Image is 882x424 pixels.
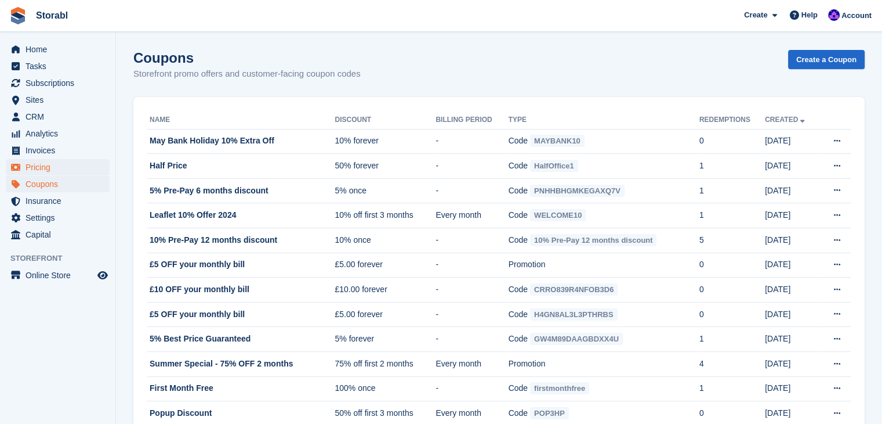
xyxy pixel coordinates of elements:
[530,209,586,221] span: WELCOME10
[765,116,807,124] a: Created
[133,67,361,81] p: Storefront promo offers and customer-facing coupon codes
[147,203,335,228] td: Leaflet 10% Offer 2024
[6,267,110,283] a: menu
[699,352,765,377] td: 4
[26,92,95,108] span: Sites
[765,302,819,327] td: [DATE]
[147,111,335,130] th: Name
[744,9,767,21] span: Create
[6,92,110,108] a: menu
[335,129,435,154] td: 10% forever
[9,7,27,24] img: stora-icon-8386f47178a22dfd0bd8f6a31ec36ba5ce8667c1dd55bd0f319d3a0aa187defe.svg
[26,109,95,125] span: CRM
[335,278,435,303] td: £10.00 forever
[530,135,585,147] span: MAYBANK10
[530,185,625,197] span: PNHHBHGMKEGAXQ7V
[6,109,110,125] a: menu
[6,142,110,159] a: menu
[509,228,699,253] td: Code
[435,278,508,303] td: -
[26,142,95,159] span: Invoices
[6,176,110,192] a: menu
[26,75,95,91] span: Subscriptions
[26,176,95,192] span: Coupons
[530,407,569,419] span: POP3HP
[699,111,765,130] th: Redemptions
[435,253,508,278] td: -
[6,75,110,91] a: menu
[147,327,335,352] td: 5% Best Price Guaranteed
[765,327,819,352] td: [DATE]
[6,193,110,209] a: menu
[147,129,335,154] td: May Bank Holiday 10% Extra Off
[530,160,578,172] span: HalfOffice1
[335,253,435,278] td: £5.00 forever
[147,278,335,303] td: £10 OFF your monthly bill
[765,178,819,203] td: [DATE]
[335,376,435,401] td: 100% once
[801,9,818,21] span: Help
[530,333,623,345] span: GW4M89DAAGBDXX4U
[435,178,508,203] td: -
[96,268,110,282] a: Preview store
[530,308,618,321] span: H4GN8AL3L3PTHRBS
[26,125,95,142] span: Analytics
[435,111,508,130] th: Billing Period
[335,178,435,203] td: 5% once
[335,302,435,327] td: £5.00 forever
[10,253,115,264] span: Storefront
[765,278,819,303] td: [DATE]
[699,228,765,253] td: 5
[699,278,765,303] td: 0
[147,154,335,179] td: Half Price
[147,228,335,253] td: 10% Pre-Pay 12 months discount
[509,154,699,179] td: Code
[6,227,110,243] a: menu
[435,302,508,327] td: -
[133,50,361,66] h1: Coupons
[6,58,110,74] a: menu
[6,41,110,58] a: menu
[509,178,699,203] td: Code
[435,154,508,179] td: -
[31,6,72,25] a: Storabl
[26,41,95,58] span: Home
[788,50,865,69] a: Create a Coupon
[147,178,335,203] td: 5% Pre-Pay 6 months discount
[828,9,840,21] img: Bailey Hunt
[765,352,819,377] td: [DATE]
[435,327,508,352] td: -
[26,159,95,175] span: Pricing
[509,253,699,278] td: Promotion
[6,210,110,226] a: menu
[335,352,435,377] td: 75% off first 2 months
[765,129,819,154] td: [DATE]
[765,203,819,228] td: [DATE]
[26,227,95,243] span: Capital
[335,228,435,253] td: 10% once
[509,352,699,377] td: Promotion
[335,111,435,130] th: Discount
[147,302,335,327] td: £5 OFF your monthly bill
[699,327,765,352] td: 1
[6,159,110,175] a: menu
[435,129,508,154] td: -
[26,267,95,283] span: Online Store
[530,234,656,246] span: 10% Pre-Pay 12 months discount
[699,178,765,203] td: 1
[26,193,95,209] span: Insurance
[530,283,618,296] span: CRRO839R4NFOB3D6
[765,154,819,179] td: [DATE]
[765,253,819,278] td: [DATE]
[509,111,699,130] th: Type
[147,253,335,278] td: £5 OFF your monthly bill
[509,327,699,352] td: Code
[26,210,95,226] span: Settings
[435,228,508,253] td: -
[335,154,435,179] td: 50% forever
[699,154,765,179] td: 1
[509,129,699,154] td: Code
[147,376,335,401] td: First Month Free
[509,203,699,228] td: Code
[509,302,699,327] td: Code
